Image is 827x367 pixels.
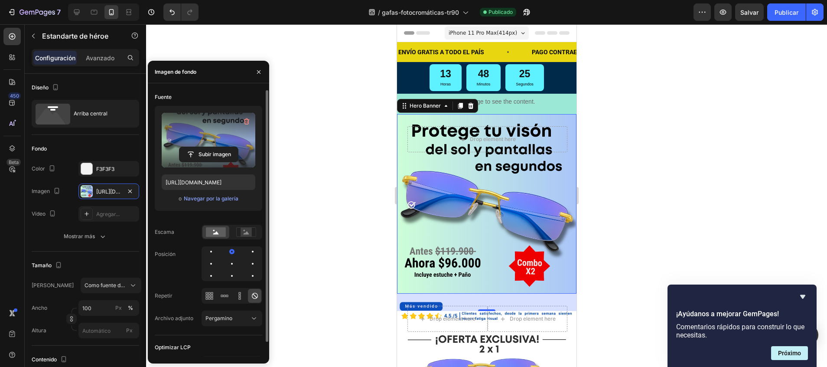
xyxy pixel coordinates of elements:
span: Como fuente de banner [85,282,127,289]
div: 25 [119,43,137,56]
p: Hero Banner [42,31,116,41]
button: % [113,303,124,313]
div: F3F3F3 [96,165,137,173]
font: Repetir [155,292,173,300]
input: Px [78,323,139,338]
div: Drop element here [113,291,159,298]
font: Mostrar más [64,233,95,240]
label: Ancho [32,304,47,312]
button: 7 [3,3,65,21]
button: Ocultar encuesta [798,292,808,302]
font: Publicar [775,8,798,17]
h2: ¡Ayúdanos a mejorar GemPages! [676,309,808,319]
font: Vídeo [32,210,46,218]
button: Como fuente de banner [81,278,141,293]
font: Imagen de fondo [155,68,196,76]
div: 13 [43,43,54,56]
span: Pergamino [205,315,232,321]
iframe: Design area [397,24,576,367]
div: Deshacer/Rehacer [163,3,199,21]
button: Pergamino [202,311,262,326]
div: Drop element here [33,291,78,298]
span: o [179,193,182,204]
font: Tamaño [32,262,52,269]
font: Fondo [32,145,47,153]
div: 48 [80,43,94,56]
span: gafas-fotocromáticas-tr90 [382,8,459,17]
div: % [128,304,133,312]
div: Hero Banner [11,78,46,85]
button: Salvar [735,3,764,21]
div: Beta [7,159,21,166]
p: 7 [57,7,61,17]
div: 450 [8,92,21,99]
button: Publicar [767,3,806,21]
button: Mostrar más [32,229,139,244]
button: Navegar por la galería [183,194,239,203]
span: Publicado [488,8,513,16]
p: Configuración [35,53,75,62]
p: Minutos [80,56,94,63]
span: Salvar [740,9,759,16]
font: Archivo adjunto [155,315,193,322]
div: Drop element here [73,111,119,118]
div: [URL][DOMAIN_NAME] [96,188,121,196]
p: Horas [43,56,54,63]
input: https://example.com/image.jpg [162,174,255,190]
button: Subir imagen [179,147,238,162]
p: PAGO CONTRAENTREGA [135,23,204,33]
label: [PERSON_NAME] [32,282,74,289]
font: Imagen [32,187,50,195]
p: Comentarios rápidos para construir lo que necesitas. [676,323,808,339]
button: Px [125,303,136,313]
font: Optimizar LCP [155,344,191,351]
div: Arriba central [74,104,127,124]
div: ¡Ayúdanos a mejorar GemPages! [676,292,808,360]
span: / [378,8,380,17]
button: Siguiente pregunta [771,346,808,360]
div: Agregar... [96,210,137,218]
span: Px [126,327,133,334]
font: Color [32,165,45,173]
p: Avanzado [86,53,114,62]
p: Segundos [119,56,137,63]
label: Altura [32,327,46,334]
font: Px [115,304,122,312]
font: Escama [155,228,174,236]
font: Fuente [155,93,172,101]
input: Px% [78,300,139,316]
font: Contenido [32,356,57,364]
font: Diseño [32,84,49,92]
font: Navegar por la galería [184,195,238,203]
font: Posición [155,250,176,258]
